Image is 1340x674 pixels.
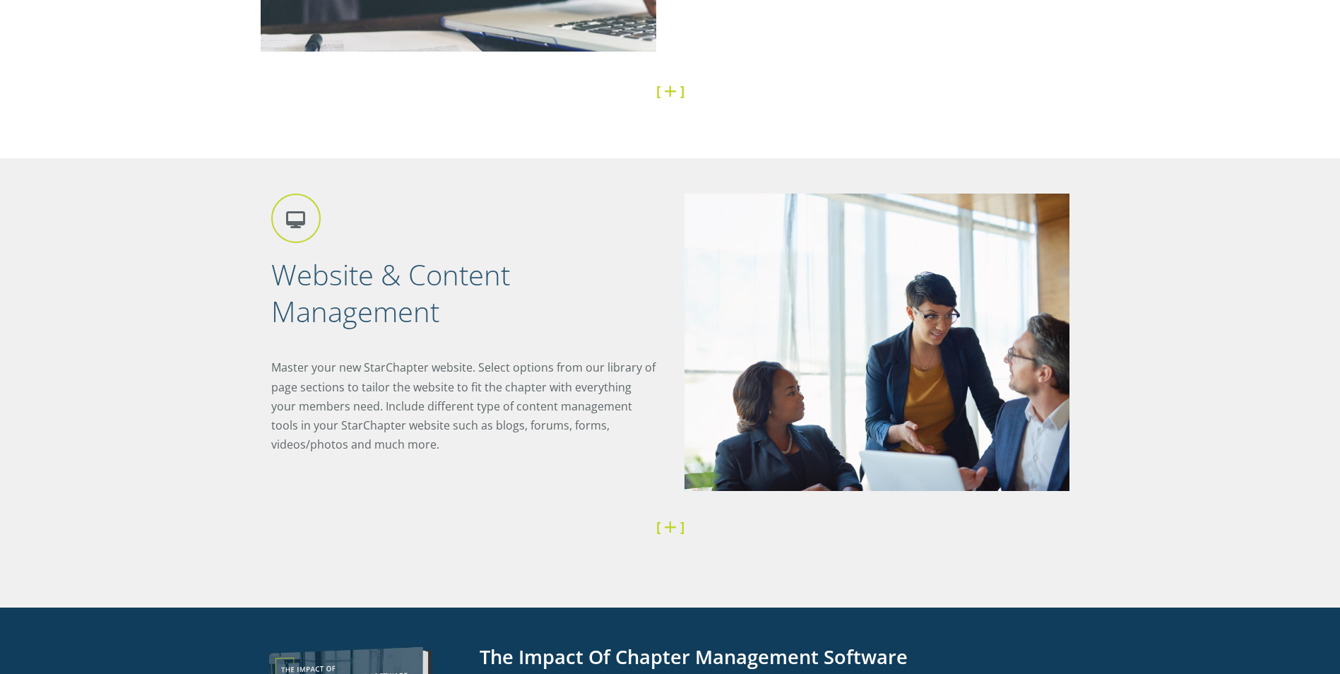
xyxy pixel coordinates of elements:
strong: [ [656,81,660,100]
h3: The Impact of Chapter Management Software [480,643,1080,672]
strong: ] [680,81,684,100]
img: Website and Content Management [684,194,1069,490]
strong: [ [656,517,660,536]
p: Master your new StarChapter website. Select options from our library of page sections to tailor t... [271,358,656,454]
h2: Website & Content Management [271,256,656,330]
strong: ] [680,517,684,536]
